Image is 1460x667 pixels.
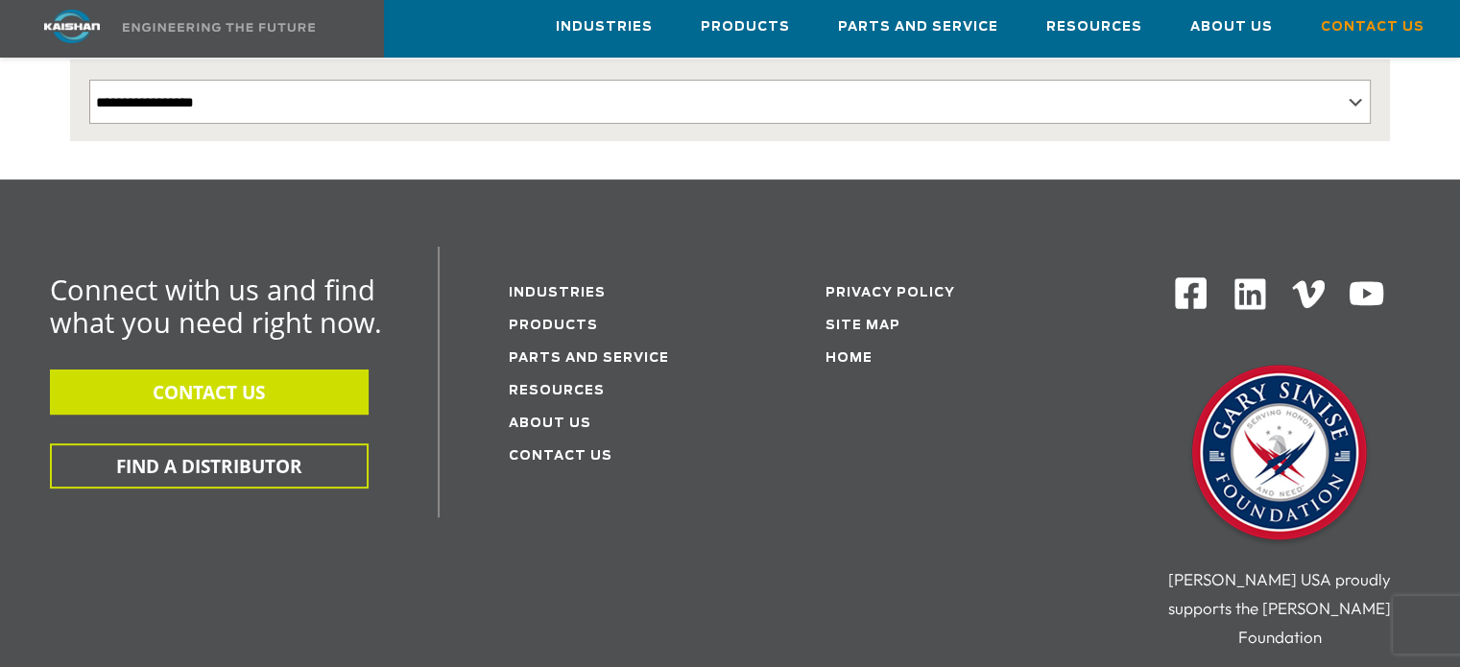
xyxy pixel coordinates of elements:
a: Parts and Service [838,1,998,53]
a: Parts and service [509,352,669,365]
a: Industries [509,287,606,299]
a: Products [509,320,598,332]
span: Contact Us [1321,16,1424,38]
img: Facebook [1173,275,1209,311]
button: FIND A DISTRIBUTOR [50,443,369,488]
span: About Us [1190,16,1273,38]
span: Industries [556,16,653,38]
a: Products [701,1,790,53]
span: Connect with us and find what you need right now. [50,271,382,341]
a: Industries [556,1,653,53]
img: Youtube [1348,275,1385,313]
a: Resources [509,385,605,397]
span: [PERSON_NAME] USA proudly supports the [PERSON_NAME] Foundation [1168,569,1391,647]
a: About Us [1190,1,1273,53]
span: Products [701,16,790,38]
a: Contact Us [1321,1,1424,53]
img: Engineering the future [123,23,315,32]
a: About Us [509,417,591,430]
a: Contact Us [509,450,612,463]
a: Home [826,352,873,365]
span: Resources [1046,16,1142,38]
span: Parts and Service [838,16,998,38]
img: Vimeo [1292,280,1325,308]
a: Privacy Policy [826,287,955,299]
a: Resources [1046,1,1142,53]
img: Gary Sinise Foundation [1184,359,1376,551]
img: Linkedin [1232,275,1269,313]
a: Site Map [826,320,900,332]
button: CONTACT US [50,369,369,415]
